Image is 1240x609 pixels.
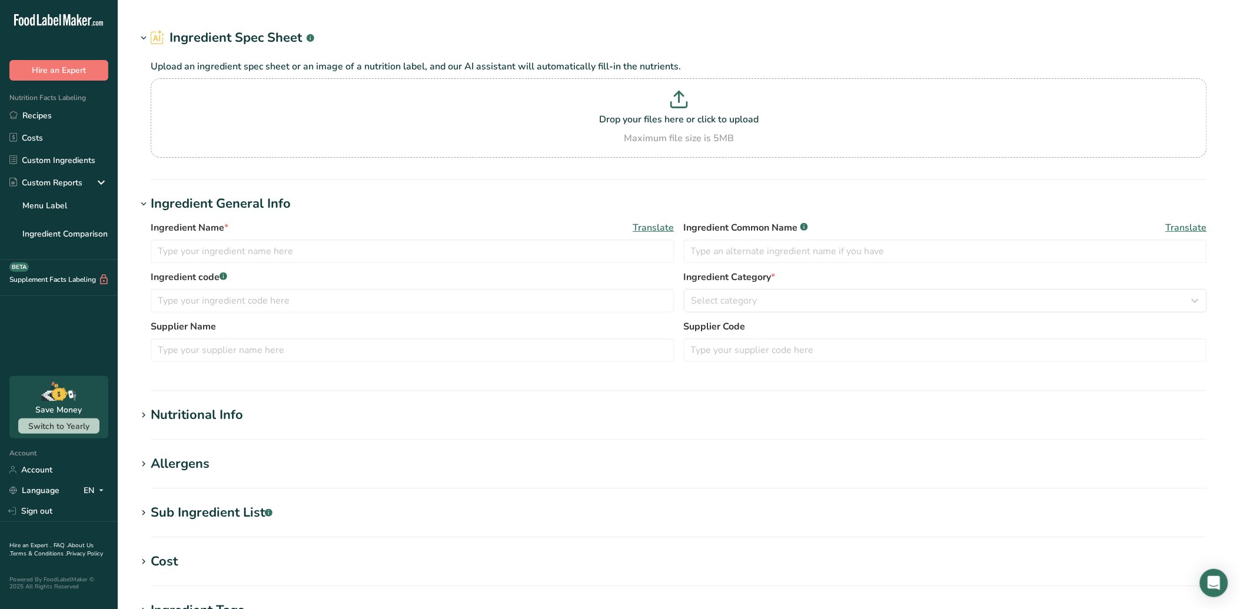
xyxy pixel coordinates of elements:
[692,294,757,308] span: Select category
[154,131,1204,145] div: Maximum file size is 5MB
[151,28,314,48] h2: Ingredient Spec Sheet
[151,454,210,474] div: Allergens
[1166,221,1207,235] span: Translate
[84,484,108,498] div: EN
[9,60,108,81] button: Hire an Expert
[151,338,674,362] input: Type your supplier name here
[151,405,243,425] div: Nutritional Info
[151,320,674,334] label: Supplier Name
[684,221,808,235] span: Ingredient Common Name
[28,421,89,432] span: Switch to Yearly
[151,239,674,263] input: Type your ingredient name here
[151,59,1207,74] p: Upload an ingredient spec sheet or an image of a nutrition label, and our AI assistant will autom...
[684,289,1208,312] button: Select category
[684,338,1208,362] input: Type your supplier code here
[54,541,68,550] a: FAQ .
[9,177,82,189] div: Custom Reports
[9,480,59,501] a: Language
[9,262,29,272] div: BETA
[684,239,1208,263] input: Type an alternate ingredient name if you have
[151,194,291,214] div: Ingredient General Info
[684,320,1208,334] label: Supplier Code
[633,221,674,235] span: Translate
[151,221,228,235] span: Ingredient Name
[151,552,178,571] div: Cost
[36,404,82,416] div: Save Money
[684,270,1208,284] label: Ingredient Category
[18,418,99,434] button: Switch to Yearly
[67,550,103,558] a: Privacy Policy
[154,112,1204,127] p: Drop your files here or click to upload
[9,541,51,550] a: Hire an Expert .
[9,541,94,558] a: About Us .
[10,550,67,558] a: Terms & Conditions .
[151,503,272,523] div: Sub Ingredient List
[1200,569,1228,597] div: Open Intercom Messenger
[9,576,108,590] div: Powered By FoodLabelMaker © 2025 All Rights Reserved
[151,270,674,284] label: Ingredient code
[151,289,674,312] input: Type your ingredient code here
